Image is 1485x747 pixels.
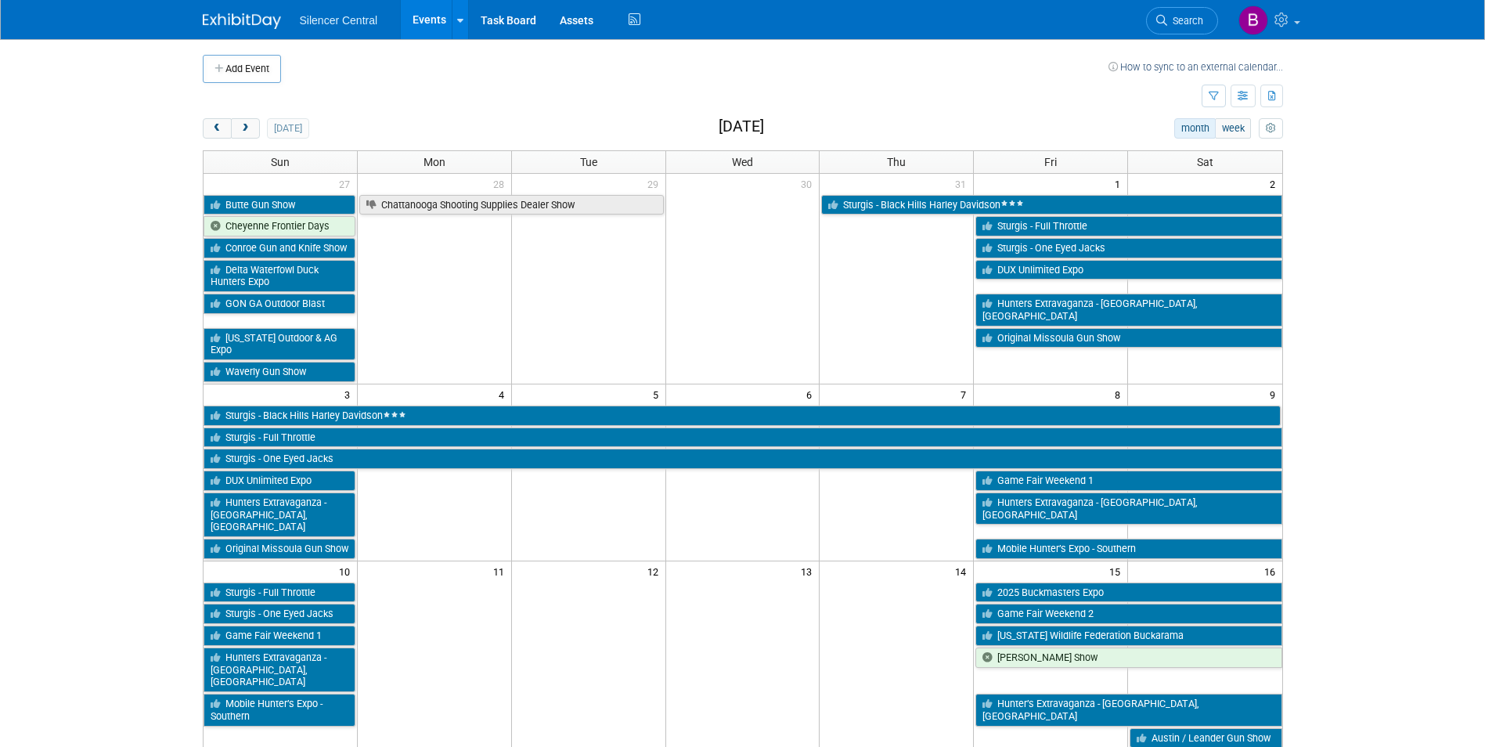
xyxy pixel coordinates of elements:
a: Game Fair Weekend 1 [204,626,355,646]
span: Sun [271,156,290,168]
a: Hunters Extravaganza - [GEOGRAPHIC_DATA], [GEOGRAPHIC_DATA] [204,493,355,537]
a: Hunter’s Extravaganza - [GEOGRAPHIC_DATA], [GEOGRAPHIC_DATA] [975,694,1281,726]
a: Conroe Gun and Knife Show [204,238,355,258]
span: 12 [646,561,665,581]
a: Sturgis - One Eyed Jacks [204,449,1282,469]
a: Sturgis - One Eyed Jacks [204,604,355,624]
a: How to sync to an external calendar... [1108,61,1283,73]
button: month [1174,118,1216,139]
span: 11 [492,561,511,581]
span: 27 [337,174,357,193]
img: ExhibitDay [203,13,281,29]
img: Billee Page [1238,5,1268,35]
button: Add Event [203,55,281,83]
a: Sturgis - Full Throttle [204,583,355,603]
a: Mobile Hunter’s Expo - Southern [975,539,1281,559]
a: Delta Waterfowl Duck Hunters Expo [204,260,355,292]
span: 6 [805,384,819,404]
button: prev [203,118,232,139]
span: Search [1167,15,1203,27]
a: [US_STATE] Outdoor & AG Expo [204,328,355,360]
span: 5 [651,384,665,404]
span: 13 [799,561,819,581]
a: Hunters Extravaganza - [GEOGRAPHIC_DATA], [GEOGRAPHIC_DATA] [204,648,355,692]
a: [US_STATE] Wildlife Federation Buckarama [975,626,1281,646]
a: Waverly Gun Show [204,362,355,382]
a: [PERSON_NAME] Show [975,648,1281,668]
span: Thu [887,156,906,168]
span: Tue [580,156,597,168]
a: DUX Unlimited Expo [975,260,1281,280]
a: Sturgis - Full Throttle [975,216,1281,236]
span: 9 [1268,384,1282,404]
a: 2025 Buckmasters Expo [975,583,1281,603]
span: Fri [1044,156,1057,168]
span: 15 [1108,561,1127,581]
span: 31 [953,174,973,193]
a: Game Fair Weekend 1 [975,471,1281,491]
a: Sturgis - Black Hills Harley Davidson [821,195,1281,215]
span: 8 [1113,384,1127,404]
a: Chattanooga Shooting Supplies Dealer Show [359,195,664,215]
a: DUX Unlimited Expo [204,471,355,491]
a: Sturgis - Black Hills Harley Davidson [204,406,1281,426]
button: [DATE] [267,118,308,139]
span: 29 [646,174,665,193]
button: myCustomButton [1259,118,1282,139]
span: 28 [492,174,511,193]
a: Sturgis - One Eyed Jacks [975,238,1281,258]
a: Original Missoula Gun Show [975,328,1281,348]
button: next [231,118,260,139]
span: 10 [337,561,357,581]
span: Mon [424,156,445,168]
span: 1 [1113,174,1127,193]
a: Mobile Hunter’s Expo - Southern [204,694,355,726]
span: 7 [959,384,973,404]
span: Wed [732,156,753,168]
a: Original Missoula Gun Show [204,539,355,559]
span: 4 [497,384,511,404]
span: Sat [1197,156,1213,168]
i: Personalize Calendar [1266,124,1276,134]
a: Game Fair Weekend 2 [975,604,1281,624]
span: 16 [1263,561,1282,581]
button: week [1215,118,1251,139]
h2: [DATE] [719,118,764,135]
a: Cheyenne Frontier Days [204,216,355,236]
a: Search [1146,7,1218,34]
span: 3 [343,384,357,404]
a: GON GA Outdoor Blast [204,294,355,314]
span: 2 [1268,174,1282,193]
a: Sturgis - Full Throttle [204,428,1282,448]
span: Silencer Central [300,14,378,27]
span: 30 [799,174,819,193]
span: 14 [953,561,973,581]
a: Hunters Extravaganza - [GEOGRAPHIC_DATA], [GEOGRAPHIC_DATA] [975,493,1281,525]
a: Butte Gun Show [204,195,355,215]
a: Hunters Extravaganza - [GEOGRAPHIC_DATA], [GEOGRAPHIC_DATA] [975,294,1281,326]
